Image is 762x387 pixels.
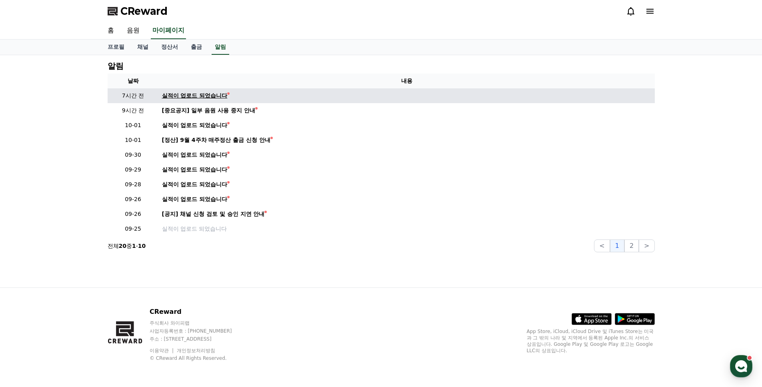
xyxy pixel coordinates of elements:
[150,348,175,353] a: 이용약관
[155,40,184,55] a: 정산서
[150,320,247,326] p: 주식회사 와이피랩
[162,166,228,174] div: 실적이 업로드 되었습니다
[639,239,654,252] button: >
[120,5,168,18] span: CReward
[162,210,652,218] a: [공지] 채널 신청 검토 및 승인 지연 안내
[111,195,156,203] p: 09-26
[162,210,265,218] div: [공지] 채널 신청 검토 및 승인 지연 안내
[162,92,228,100] div: 실적이 업로드 되었습니다
[610,239,624,252] button: 1
[162,180,652,189] a: 실적이 업로드 되었습니다
[111,136,156,144] p: 10-01
[162,225,652,233] a: 실적이 업로드 되었습니다
[108,74,159,88] th: 날짜
[162,195,228,203] div: 실적이 업로드 되었습니다
[2,253,53,273] a: 홈
[103,253,154,273] a: 설정
[162,180,228,189] div: 실적이 업로드 되었습니다
[111,225,156,233] p: 09-25
[111,180,156,189] p: 09-28
[177,348,215,353] a: 개인정보처리방침
[624,239,639,252] button: 2
[212,40,229,55] a: 알림
[527,328,655,354] p: App Store, iCloud, iCloud Drive 및 iTunes Store는 미국과 그 밖의 나라 및 지역에서 등록된 Apple Inc.의 서비스 상표입니다. Goo...
[162,195,652,203] a: 실적이 업로드 되었습니다
[101,40,131,55] a: 프로필
[108,5,168,18] a: CReward
[162,92,652,100] a: 실적이 업로드 되었습니다
[131,40,155,55] a: 채널
[150,307,247,317] p: CReward
[120,22,146,39] a: 음원
[25,265,30,272] span: 홈
[162,151,228,159] div: 실적이 업로드 되었습니다
[162,136,271,144] div: [정산] 9월 4주차 매주정산 출금 신청 안내
[124,265,133,272] span: 설정
[162,136,652,144] a: [정산] 9월 4주차 매주정산 출금 신청 안내
[111,166,156,174] p: 09-29
[53,253,103,273] a: 대화
[108,242,146,250] p: 전체 중 -
[111,121,156,130] p: 10-01
[111,92,156,100] p: 7시간 전
[150,328,247,334] p: 사업자등록번호 : [PHONE_NUMBER]
[108,62,124,70] h4: 알림
[150,355,247,361] p: © CReward All Rights Reserved.
[184,40,208,55] a: 출금
[150,336,247,342] p: 주소 : [STREET_ADDRESS]
[101,22,120,39] a: 홈
[111,210,156,218] p: 09-26
[151,22,186,39] a: 마이페이지
[162,166,652,174] a: 실적이 업로드 되었습니다
[162,121,228,130] div: 실적이 업로드 되었습니다
[162,106,652,115] a: [중요공지] 일부 음원 사용 중지 안내
[73,266,83,272] span: 대화
[111,151,156,159] p: 09-30
[162,106,255,115] div: [중요공지] 일부 음원 사용 중지 안내
[594,239,610,252] button: <
[138,243,146,249] strong: 10
[162,121,652,130] a: 실적이 업로드 되었습니다
[162,151,652,159] a: 실적이 업로드 되었습니다
[132,243,136,249] strong: 1
[119,243,126,249] strong: 20
[111,106,156,115] p: 9시간 전
[159,74,655,88] th: 내용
